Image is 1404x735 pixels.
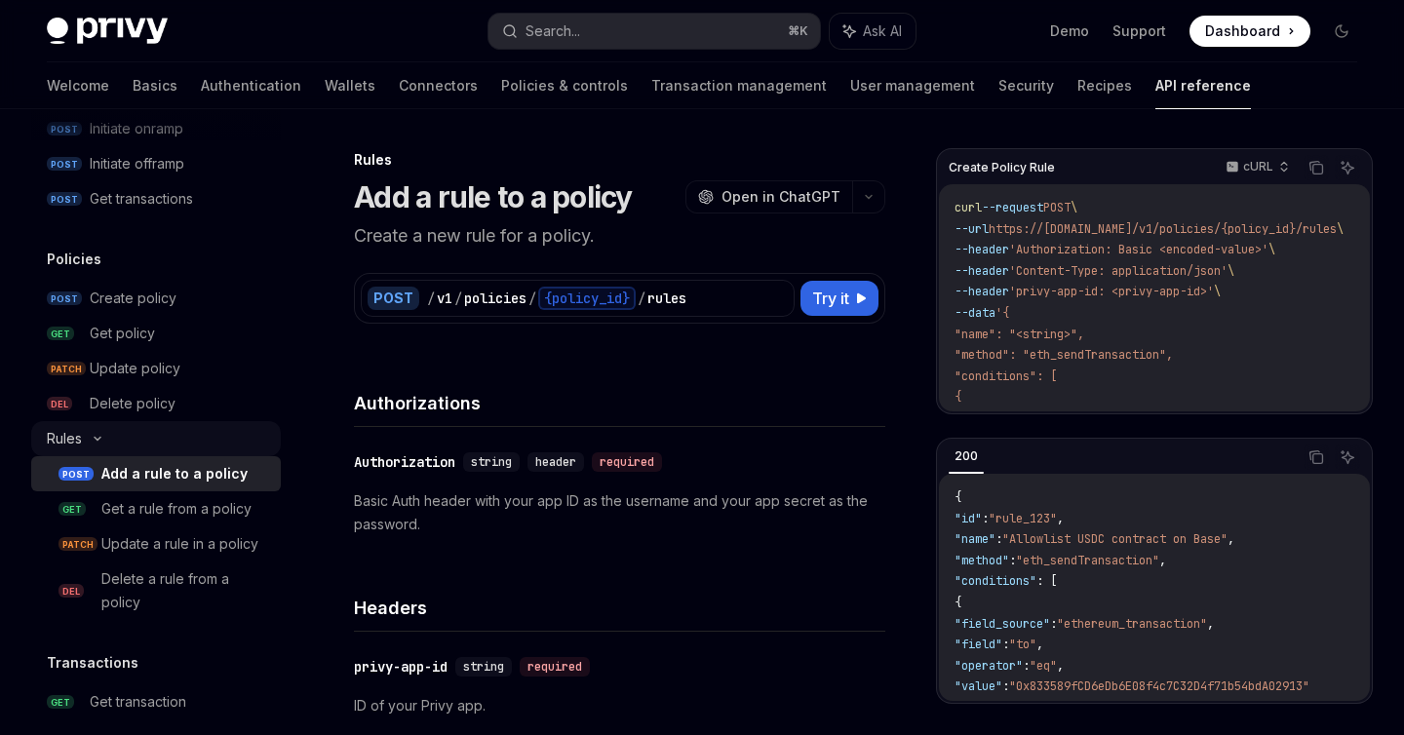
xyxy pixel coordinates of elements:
button: Search...⌘K [488,14,819,49]
span: POST [47,291,82,306]
span: 'privy-app-id: <privy-app-id>' [1009,284,1214,299]
span: '{ [995,305,1009,321]
span: , [1207,616,1214,632]
div: Create policy [90,287,176,310]
span: : [ [1036,573,1057,589]
span: "eth_sendTransaction" [1016,553,1159,568]
span: "method" [955,553,1009,568]
span: Create Policy Rule [949,160,1055,175]
div: Delete a rule from a policy [101,567,269,614]
span: DEL [58,584,84,599]
span: "to" [1009,637,1036,652]
a: Welcome [47,62,109,109]
span: "operator" [955,658,1023,674]
span: \ [1337,221,1344,237]
a: DELDelete policy [31,386,281,421]
div: Search... [526,19,580,43]
div: Initiate offramp [90,152,184,175]
span: Open in ChatGPT [721,187,840,207]
span: \ [1268,242,1275,257]
a: GETGet transaction [31,684,281,719]
span: string [471,454,512,470]
button: Try it [800,281,878,316]
a: GETGet a rule from a policy [31,491,281,526]
div: Delete policy [90,392,175,415]
span: "name": "<string>", [955,327,1084,342]
span: , [1057,658,1064,674]
span: --request [982,200,1043,215]
span: \ [1214,284,1221,299]
span: PATCH [58,537,97,552]
div: Update a rule in a policy [101,532,258,556]
span: "Allowlist USDC contract on Base" [1002,531,1228,547]
span: , [1057,511,1064,526]
span: "conditions": [ [955,368,1057,384]
p: ID of your Privy app. [354,694,885,717]
div: / [454,289,462,308]
span: : [1050,616,1057,632]
h4: Authorizations [354,390,885,416]
span: ⌘ K [788,23,808,39]
span: DEL [47,397,72,411]
span: Ask AI [863,21,902,41]
a: POSTAdd a rule to a policy [31,456,281,491]
div: required [520,657,590,677]
div: Get policy [90,322,155,345]
h4: Headers [354,595,885,621]
span: PATCH [47,362,86,376]
span: string [463,659,504,675]
h5: Policies [47,248,101,271]
span: "field_source": "ethereum_transaction", [955,410,1221,426]
p: Basic Auth header with your app ID as the username and your app secret as the password. [354,489,885,536]
span: \ [1071,200,1077,215]
div: Update policy [90,357,180,380]
span: Dashboard [1205,21,1280,41]
div: Get a rule from a policy [101,497,252,521]
span: "id" [955,511,982,526]
span: "rule_123" [989,511,1057,526]
div: Authorization [354,452,455,472]
span: --header [955,284,1009,299]
span: \ [1228,263,1234,279]
a: API reference [1155,62,1251,109]
div: Rules [47,427,82,450]
span: : [1002,678,1009,694]
span: { [955,595,961,610]
span: "field" [955,637,1002,652]
span: "0x833589fCD6eDb6E08f4c7C32D4f71b54bdA02913" [1009,678,1309,694]
div: Get transactions [90,187,193,211]
span: "value" [955,678,1002,694]
span: : [1002,637,1009,652]
a: Policies & controls [501,62,628,109]
h5: Transactions [47,651,138,675]
a: User management [850,62,975,109]
span: "name" [955,531,995,547]
div: Get transaction [90,690,186,714]
button: Ask AI [830,14,916,49]
button: Copy the contents from the code block [1304,445,1329,470]
div: Rules [354,150,885,170]
span: curl [955,200,982,215]
span: : [1009,553,1016,568]
div: required [592,452,662,472]
span: , [1036,637,1043,652]
span: POST [47,157,82,172]
a: Transaction management [651,62,827,109]
a: PATCHUpdate policy [31,351,281,386]
a: POSTGet transactions [31,181,281,216]
span: , [1228,531,1234,547]
span: } [955,700,961,716]
p: cURL [1243,159,1273,174]
button: Ask AI [1335,155,1360,180]
span: : [982,511,989,526]
a: POSTCreate policy [31,281,281,316]
a: Recipes [1077,62,1132,109]
span: header [535,454,576,470]
span: "method": "eth_sendTransaction", [955,347,1173,363]
span: , [1159,553,1166,568]
span: GET [47,327,74,341]
div: Add a rule to a policy [101,462,248,485]
span: "conditions" [955,573,1036,589]
span: "field_source" [955,616,1050,632]
div: {policy_id} [538,287,636,310]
